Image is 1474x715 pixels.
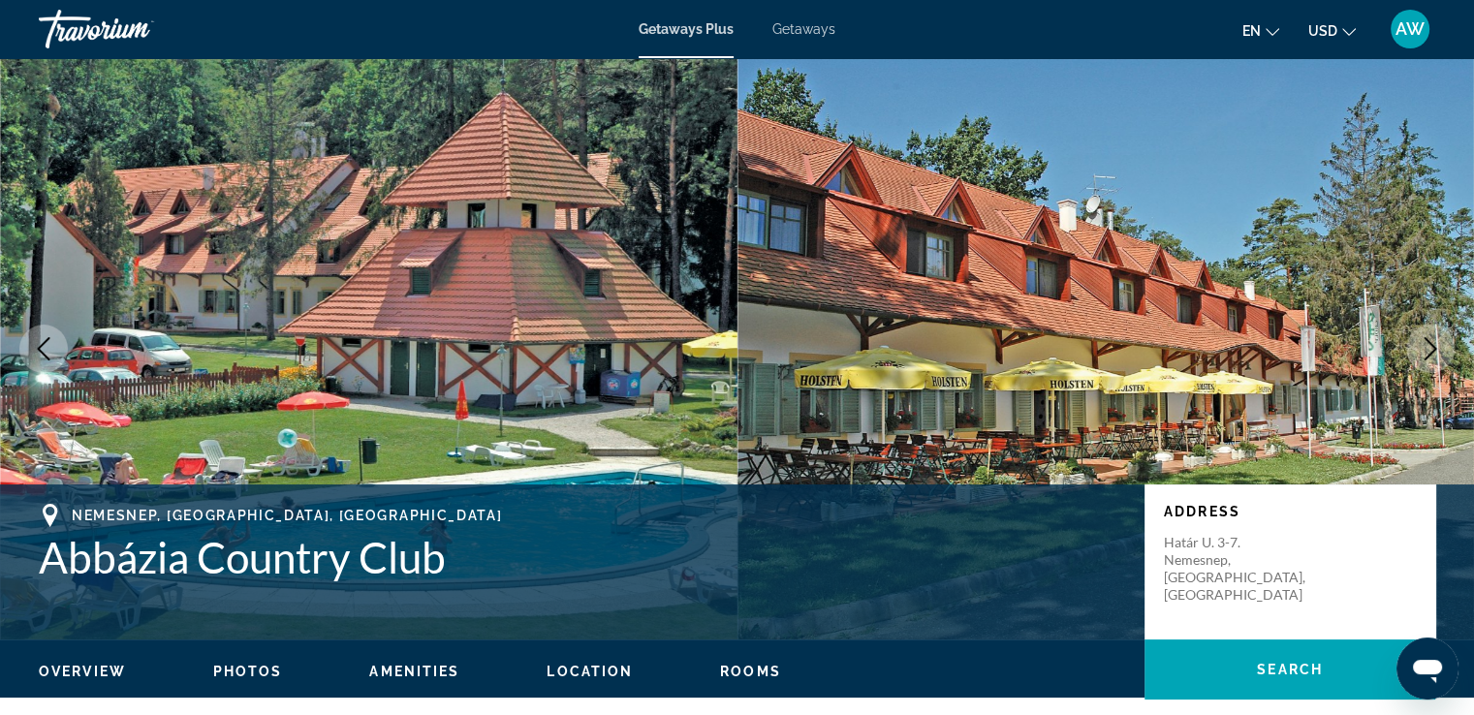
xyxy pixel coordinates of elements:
[1308,16,1356,45] button: Change currency
[1242,16,1279,45] button: Change language
[1242,23,1261,39] span: en
[720,663,781,680] button: Rooms
[720,664,781,679] span: Rooms
[39,664,126,679] span: Overview
[1145,639,1435,699] button: Search
[772,21,835,37] a: Getaways
[369,663,459,680] button: Amenities
[1164,504,1416,519] p: Address
[39,4,233,54] a: Travorium
[1257,662,1323,677] span: Search
[213,664,283,679] span: Photos
[1308,23,1337,39] span: USD
[1396,19,1425,39] span: AW
[1164,534,1319,604] p: Határ u. 3-7. Nemesnep, [GEOGRAPHIC_DATA], [GEOGRAPHIC_DATA]
[1396,637,1458,699] iframe: Button to launch messaging window
[547,663,633,680] button: Location
[1406,325,1455,373] button: Next image
[369,664,459,679] span: Amenities
[1385,9,1435,49] button: User Menu
[547,664,633,679] span: Location
[72,508,502,523] span: Nemesnep, [GEOGRAPHIC_DATA], [GEOGRAPHIC_DATA]
[39,663,126,680] button: Overview
[39,532,1125,582] h1: Abbázia Country Club
[213,663,283,680] button: Photos
[19,325,68,373] button: Previous image
[639,21,734,37] a: Getaways Plus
